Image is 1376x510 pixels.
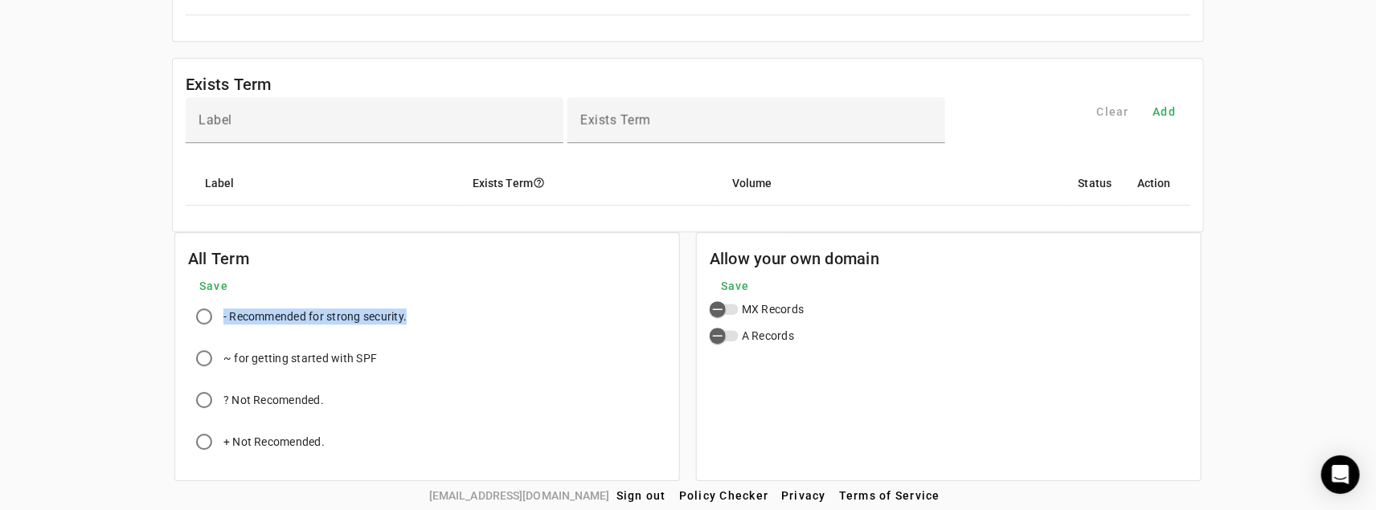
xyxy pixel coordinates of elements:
button: Sign out [610,481,673,510]
mat-card-title: Allow your own domain [710,246,879,271]
mat-header-cell: Action [1124,161,1190,206]
mat-header-cell: Status [1066,161,1125,206]
div: Open Intercom Messenger [1321,455,1360,494]
button: Add [1139,97,1190,126]
mat-header-cell: Volume [719,161,1066,206]
label: ~ for getting started with SPF [220,350,378,366]
mat-label: Exists Term [580,112,651,128]
button: Save [188,271,240,300]
label: + Not Recomended. [220,434,325,450]
span: Policy Checker [679,489,769,502]
button: Include A record [710,330,739,341]
label: A Records [739,328,794,344]
mat-label: Label [199,112,232,128]
span: Save [199,278,228,294]
span: Privacy [781,489,826,502]
label: MX Records [739,301,805,317]
span: Add [1153,104,1177,120]
span: [EMAIL_ADDRESS][DOMAIN_NAME] [429,487,610,504]
label: - Recommended for strong security. [220,308,407,324]
button: Terms of Service [833,481,947,510]
button: Policy Checker [673,481,776,510]
i: help_outline [533,177,545,189]
mat-header-cell: Label [186,161,460,206]
button: Privacy [775,481,833,510]
label: ? Not Recomended. [220,392,324,408]
mat-card-title: All Term [188,246,249,271]
fm-list-table: Exists Term [172,58,1204,232]
button: Include MX records [710,304,739,315]
span: Terms of Service [839,489,940,502]
mat-header-cell: Exists Term [460,161,719,206]
button: Save [710,271,761,300]
span: Sign out [616,489,666,502]
mat-card-title: Exists Term [186,71,272,97]
span: Save [721,278,750,294]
